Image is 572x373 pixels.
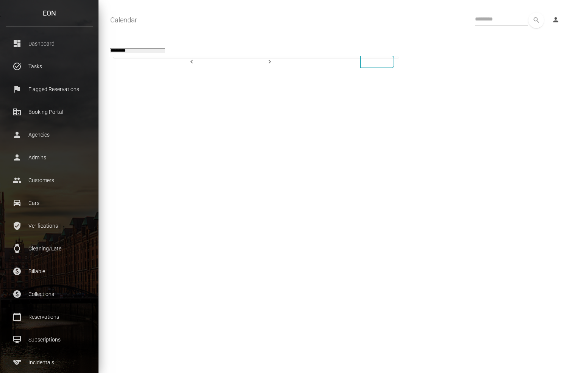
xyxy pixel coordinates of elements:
[6,171,93,190] a: people Customers
[11,152,87,163] p: Admins
[6,353,93,372] a: sports Incidentals
[11,106,87,118] p: Booking Portal
[6,330,93,349] a: card_membership Subscriptions
[11,288,87,300] p: Collections
[6,102,93,121] a: corporate_fare Booking Portal
[6,262,93,281] a: paid Billable
[11,175,87,186] p: Customers
[11,243,87,254] p: Cleaning/Late
[11,357,87,368] p: Incidentals
[6,307,93,326] a: calendar_today Reservations
[11,83,87,95] p: Flagged Reservations
[6,148,93,167] a: person Admins
[11,129,87,140] p: Agencies
[6,239,93,258] a: watch Cleaning/Late
[546,13,566,28] a: person
[11,197,87,209] p: Cars
[552,16,559,24] i: person
[6,57,93,76] a: task_alt Tasks
[6,125,93,144] a: person Agencies
[528,13,544,28] button: search
[11,61,87,72] p: Tasks
[6,80,93,99] a: flag Flagged Reservations
[6,285,93,304] a: paid Collections
[11,266,87,277] p: Billable
[6,34,93,53] a: dashboard Dashboard
[11,311,87,323] p: Reservations
[6,216,93,235] a: verified_user Verifications
[11,220,87,231] p: Verifications
[110,11,137,30] a: Calendar
[6,194,93,212] a: drive_eta Cars
[11,38,87,49] p: Dashboard
[11,334,87,345] p: Subscriptions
